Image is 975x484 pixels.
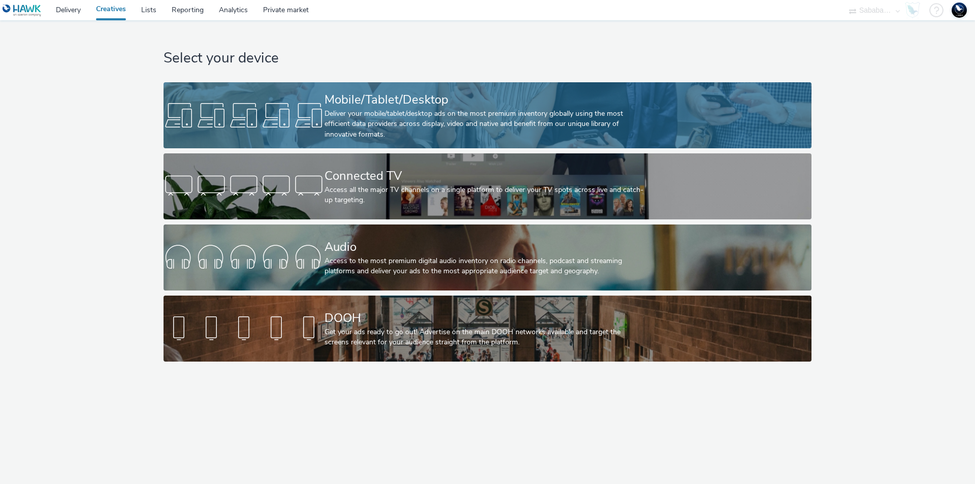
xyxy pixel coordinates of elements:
div: Mobile/Tablet/Desktop [324,91,646,109]
a: Hawk Academy [905,2,924,18]
img: undefined Logo [3,4,42,17]
div: Access to the most premium digital audio inventory on radio channels, podcast and streaming platf... [324,256,646,277]
a: Mobile/Tablet/DesktopDeliver your mobile/tablet/desktop ads on the most premium inventory globall... [164,82,811,148]
div: Access all the major TV channels on a single platform to deliver your TV spots across live and ca... [324,185,646,206]
div: Connected TV [324,167,646,185]
div: Deliver your mobile/tablet/desktop ads on the most premium inventory globally using the most effi... [324,109,646,140]
div: DOOH [324,309,646,327]
a: Connected TVAccess all the major TV channels on a single platform to deliver your TV spots across... [164,153,811,219]
div: Get your ads ready to go out! Advertise on the main DOOH networks available and target the screen... [324,327,646,348]
a: AudioAccess to the most premium digital audio inventory on radio channels, podcast and streaming ... [164,224,811,291]
a: DOOHGet your ads ready to go out! Advertise on the main DOOH networks available and target the sc... [164,296,811,362]
img: Support Hawk [952,3,967,18]
h1: Select your device [164,49,811,68]
img: Hawk Academy [905,2,920,18]
div: Audio [324,238,646,256]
